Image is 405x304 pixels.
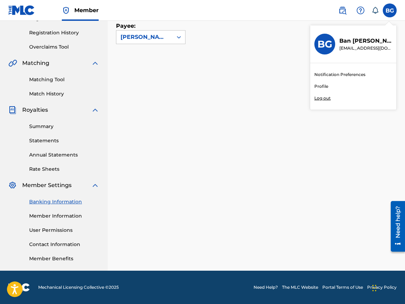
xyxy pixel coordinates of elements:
span: Mechanical Licensing Collective © 2025 [38,284,119,290]
div: Notifications [372,7,379,14]
a: Overclaims Tool [29,43,99,51]
a: Portal Terms of Use [322,284,363,290]
a: Banking Information [29,198,99,205]
a: Contact Information [29,241,99,248]
img: Member Settings [8,181,17,189]
iframe: Chat Widget [370,271,405,304]
a: Matching Tool [29,76,99,83]
img: logo [8,283,30,292]
p: banguizy@scorpio-productions.com [339,45,392,51]
img: Top Rightsholder [62,6,70,15]
a: Summary [29,123,99,130]
div: Drag [372,278,377,298]
img: Royalties [8,106,17,114]
span: Matching [22,59,49,67]
a: Registration History [29,29,99,36]
p: Ban Guizy [339,37,392,45]
a: Need Help? [254,284,278,290]
img: expand [91,181,99,189]
p: Log out [314,95,331,101]
img: Matching [8,59,17,67]
iframe: Tipalti Iframe [116,67,380,136]
div: Help [354,3,367,17]
a: Statements [29,137,99,144]
img: expand [91,106,99,114]
a: Member Information [29,212,99,220]
a: Privacy Policy [367,284,397,290]
img: help [356,6,365,15]
span: Member Settings [22,181,72,189]
a: Notification Preferences [314,71,365,78]
span: Royalties [22,106,48,114]
a: User Permissions [29,227,99,234]
a: Profile [314,83,328,90]
img: search [338,6,347,15]
span: Member [74,6,99,14]
a: Rate Sheets [29,166,99,173]
label: Payee: [116,22,151,30]
a: Public Search [336,3,349,17]
a: The MLC Website [282,284,318,290]
img: expand [91,59,99,67]
img: MLC Logo [8,5,35,15]
a: Member Benefits [29,255,99,262]
a: Match History [29,90,99,98]
div: User Menu [383,3,397,17]
iframe: Resource Center [386,198,405,254]
h3: BG [317,38,332,50]
div: [PERSON_NAME] PUBLISHING [121,33,168,41]
a: Annual Statements [29,151,99,159]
